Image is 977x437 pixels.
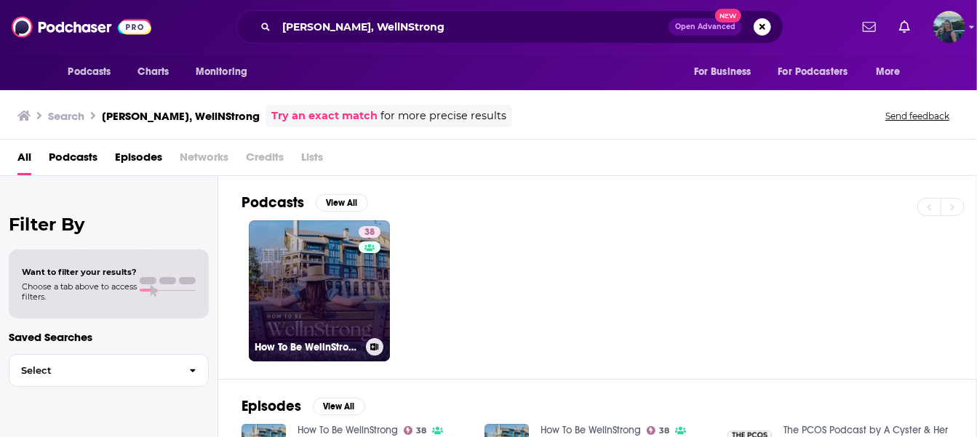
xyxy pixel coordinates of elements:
a: 38 [647,426,670,435]
span: 38 [659,428,669,434]
span: For Podcasters [778,62,848,82]
h2: Episodes [242,397,301,415]
img: User Profile [933,11,965,43]
a: 38 [359,226,380,238]
h2: Filter By [9,214,209,235]
a: Episodes [115,145,162,175]
span: 38 [364,225,375,240]
a: Charts [129,58,178,86]
span: New [715,9,741,23]
button: Select [9,354,209,387]
a: PodcastsView All [242,193,368,212]
span: More [876,62,901,82]
a: Show notifications dropdown [893,15,916,39]
button: View All [313,398,365,415]
h3: Search [48,109,84,123]
a: All [17,145,31,175]
span: Podcasts [68,62,111,82]
a: How To Be WellnStrong [541,424,641,436]
button: View All [316,194,368,212]
a: 38How To Be WellnStrong [249,220,390,361]
a: 38 [404,426,427,435]
a: Try an exact match [271,108,378,124]
span: Monitoring [196,62,247,82]
button: open menu [769,58,869,86]
span: Lists [301,145,323,175]
span: Logged in as kelli0108 [933,11,965,43]
span: For Business [694,62,751,82]
button: Send feedback [881,110,954,122]
button: open menu [186,58,266,86]
h3: [PERSON_NAME], WellNStrong [102,109,260,123]
a: Podcasts [49,145,97,175]
span: Charts [138,62,170,82]
span: Credits [246,145,284,175]
img: Podchaser - Follow, Share and Rate Podcasts [12,13,151,41]
input: Search podcasts, credits, & more... [276,15,669,39]
span: Choose a tab above to access filters. [22,281,137,302]
h3: How To Be WellnStrong [255,341,360,353]
div: Search podcasts, credits, & more... [236,10,783,44]
span: 38 [416,428,426,434]
span: for more precise results [380,108,506,124]
a: Show notifications dropdown [857,15,882,39]
h2: Podcasts [242,193,304,212]
a: How To Be WellnStrong [298,424,398,436]
button: open menu [58,58,130,86]
button: Show profile menu [933,11,965,43]
p: Saved Searches [9,330,209,344]
button: open menu [684,58,770,86]
span: Networks [180,145,228,175]
button: Open AdvancedNew [669,18,742,36]
span: Open Advanced [675,23,735,31]
a: EpisodesView All [242,397,365,415]
span: Select [9,366,178,375]
span: Want to filter your results? [22,267,137,277]
button: open menu [866,58,919,86]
